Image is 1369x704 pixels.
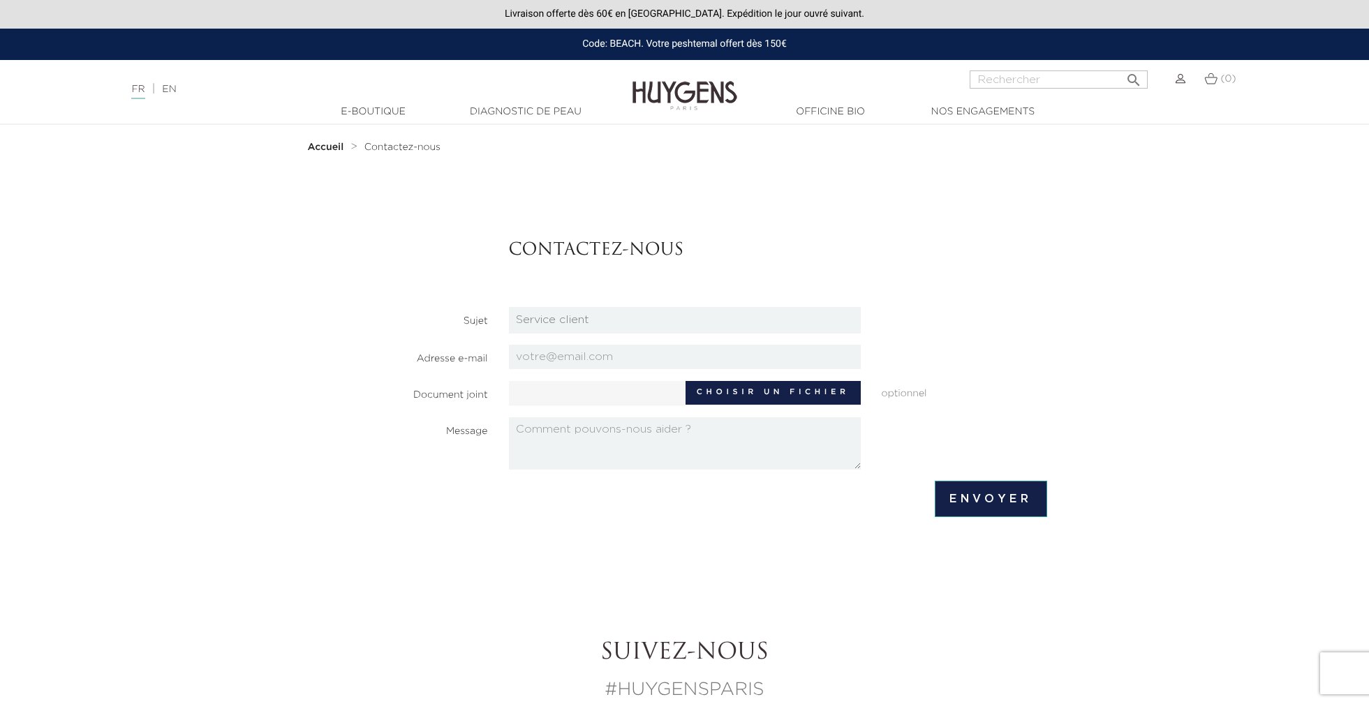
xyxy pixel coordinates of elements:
label: Sujet [312,307,498,329]
input: votre@email.com [509,345,861,369]
h2: Suivez-nous [297,640,1072,666]
a: Nos engagements [913,105,1053,119]
label: Adresse e-mail [312,345,498,366]
div: | [124,81,560,98]
span: (0) [1221,74,1236,84]
a: Contactez-nous [364,142,441,153]
input: Rechercher [970,70,1148,89]
a: Diagnostic de peau [456,105,595,119]
button:  [1121,66,1146,85]
h3: Contactez-nous [509,241,1047,261]
input: Envoyer [935,481,1046,517]
label: Document joint [312,381,498,403]
label: Message [312,417,498,439]
span: optionnel [871,381,1058,401]
a: E-Boutique [304,105,443,119]
a: EN [162,84,176,94]
a: Accueil [308,142,347,153]
i:  [1125,68,1142,84]
a: FR [131,84,145,99]
a: Officine Bio [761,105,901,119]
img: Huygens [632,59,737,112]
span: Contactez-nous [364,142,441,152]
p: #HUYGENSPARIS [297,677,1072,704]
strong: Accueil [308,142,344,152]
